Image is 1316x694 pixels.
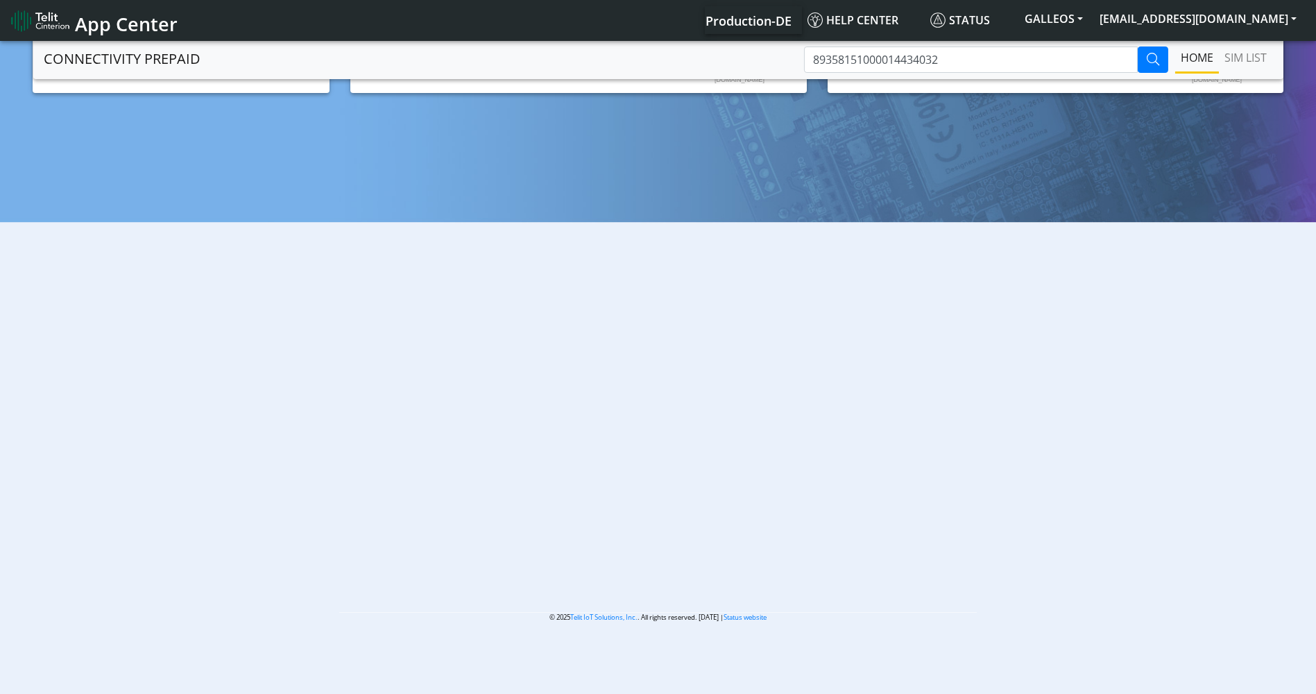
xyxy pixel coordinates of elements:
a: Home [1175,44,1219,71]
p: © 2025 . All rights reserved. [DATE] | [339,612,977,623]
text: [DOMAIN_NAME] [715,76,764,83]
span: Production-DE [706,12,792,29]
span: Status [930,12,990,28]
img: status.svg [930,12,946,28]
a: Your current platform instance [705,6,791,34]
a: Telit IoT Solutions, Inc. [570,613,638,622]
input: Type to Search ICCID [804,46,1138,73]
a: CONNECTIVITY PREPAID [44,45,200,73]
img: logo-telit-cinterion-gw-new.png [11,10,69,32]
a: Status [925,6,1016,34]
button: [EMAIL_ADDRESS][DOMAIN_NAME] [1091,6,1305,31]
a: App Center [11,6,176,35]
button: GALLEOS [1016,6,1091,31]
a: Help center [802,6,925,34]
a: SIM LIST [1219,44,1272,71]
a: Status website [724,613,767,622]
img: knowledge.svg [807,12,823,28]
span: Help center [807,12,898,28]
text: [DOMAIN_NAME] [1192,76,1242,83]
span: App Center [75,11,178,37]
